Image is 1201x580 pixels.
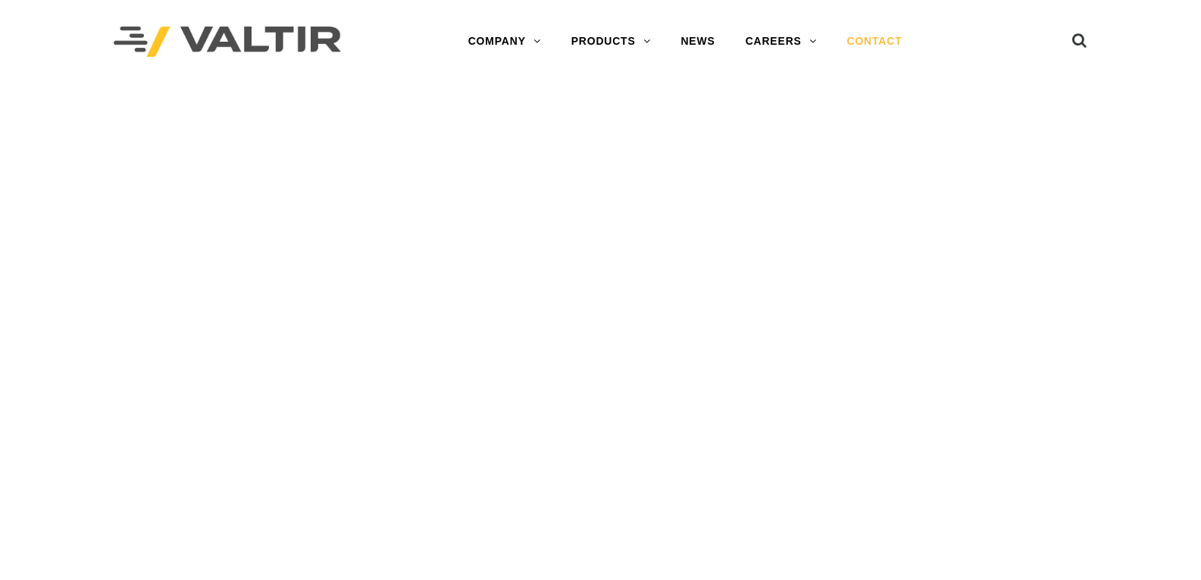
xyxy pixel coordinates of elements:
a: CAREERS [730,27,832,57]
a: CONTACT [832,27,918,57]
a: NEWS [665,27,730,57]
a: PRODUCTS [556,27,666,57]
a: COMPANY [453,27,556,57]
img: Valtir [114,27,341,58]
